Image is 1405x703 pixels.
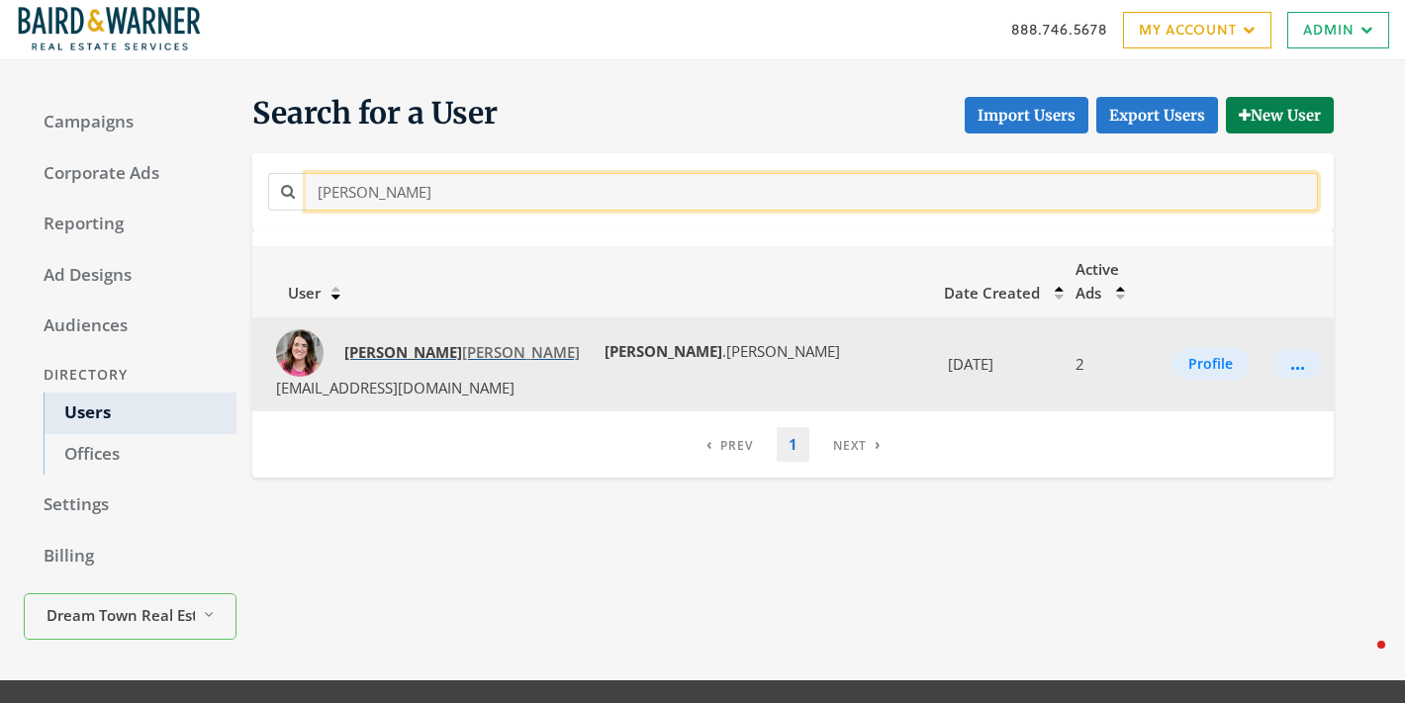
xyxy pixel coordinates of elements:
[1226,97,1334,133] button: New User
[24,102,236,143] a: Campaigns
[344,342,462,362] strong: [PERSON_NAME]
[1011,19,1107,40] a: 888.746.5678
[1338,636,1385,683] iframe: Intercom live chat
[24,255,236,297] a: Ad Designs
[24,153,236,195] a: Corporate Ads
[47,604,195,627] span: Dream Town Real Estate
[16,5,203,54] img: Adwerx
[695,427,892,462] nav: pagination
[932,317,1064,411] td: [DATE]
[24,306,236,347] a: Audiences
[605,341,722,361] strong: [PERSON_NAME]
[276,341,840,397] span: .[PERSON_NAME][EMAIL_ADDRESS][DOMAIN_NAME]
[944,283,1040,303] span: Date Created
[24,484,236,526] a: Settings
[1064,317,1160,411] td: 2
[1096,97,1218,133] a: Export Users
[264,283,321,303] span: User
[276,329,324,377] img: Lindsey Richardson profile
[44,434,236,476] a: Offices
[306,173,1318,210] input: Search for a name or email address
[1290,363,1305,365] div: ...
[1076,259,1119,303] span: Active Ads
[24,593,236,640] button: Dream Town Real Estate
[24,204,236,245] a: Reporting
[1273,349,1322,379] button: ...
[965,97,1088,133] button: Import Users
[1123,12,1271,48] a: My Account
[344,342,580,362] span: [PERSON_NAME]
[331,334,593,371] a: [PERSON_NAME][PERSON_NAME]
[1171,348,1250,380] button: Profile
[777,427,809,462] a: 1
[252,94,498,133] span: Search for a User
[281,184,295,199] i: Search for a name or email address
[24,357,236,394] div: Directory
[1287,12,1389,48] a: Admin
[44,393,236,434] a: Users
[24,536,236,577] a: Billing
